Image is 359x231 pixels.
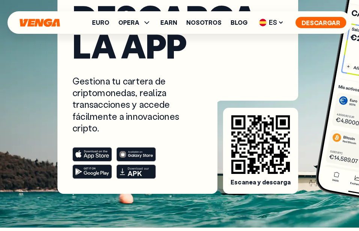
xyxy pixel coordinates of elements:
[160,20,177,26] a: Earn
[72,75,196,134] p: Gestiona tu cartera de criptomonedas, realiza transacciones y accede fácilmente a innovaciones cr...
[231,20,247,26] a: Blog
[92,20,109,26] a: Euro
[296,17,346,28] button: Descargar
[72,3,283,60] h1: Descarga la app
[118,20,139,26] span: OPERA
[118,18,151,27] span: OPERA
[19,18,61,27] svg: Inicio
[259,19,267,26] img: flag-es
[231,178,291,186] span: Escanea y descarga
[186,20,222,26] a: Nosotros
[256,17,287,29] span: ES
